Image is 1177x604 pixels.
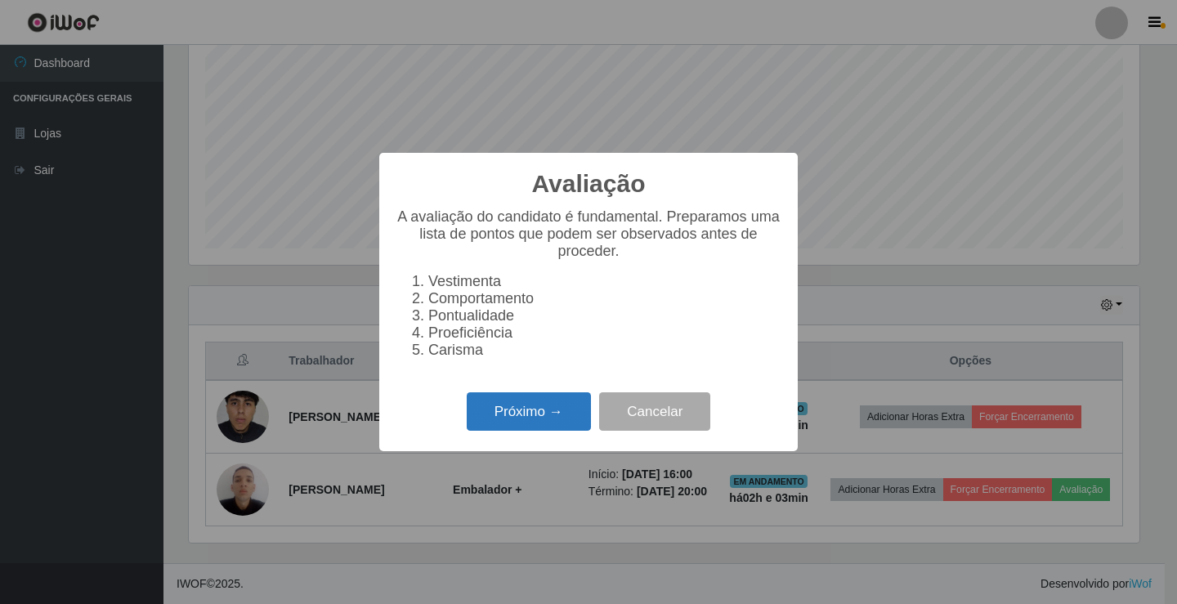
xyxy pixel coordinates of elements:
[396,208,781,260] p: A avaliação do candidato é fundamental. Preparamos uma lista de pontos que podem ser observados a...
[467,392,591,431] button: Próximo →
[428,342,781,359] li: Carisma
[428,307,781,324] li: Pontualidade
[532,169,646,199] h2: Avaliação
[428,324,781,342] li: Proeficiência
[428,273,781,290] li: Vestimenta
[599,392,710,431] button: Cancelar
[428,290,781,307] li: Comportamento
